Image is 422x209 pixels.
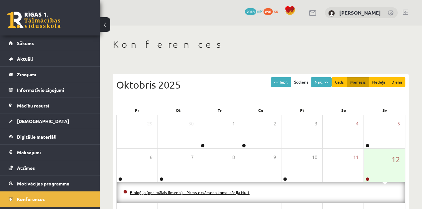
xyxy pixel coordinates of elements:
[397,120,400,127] span: 5
[158,105,199,115] div: Ot
[9,113,91,129] a: [DEMOGRAPHIC_DATA]
[9,82,91,98] a: Informatīvie ziņojumi
[339,9,381,16] a: [PERSON_NAME]
[17,103,49,108] span: Mācību resursi
[9,35,91,51] a: Sākums
[315,120,317,127] span: 3
[291,77,312,87] button: Šodiena
[353,154,359,161] span: 11
[116,77,405,92] div: Oktobris 2025
[191,154,194,161] span: 7
[274,8,278,14] span: xp
[311,77,332,87] button: Nāk. >>
[264,8,281,14] a: 890 xp
[245,8,263,14] a: 2018 mP
[391,154,400,165] span: 12
[17,118,69,124] span: [DEMOGRAPHIC_DATA]
[17,56,33,62] span: Aktuāli
[9,67,91,82] a: Ziņojumi
[332,77,347,87] button: Gads
[388,77,405,87] button: Diena
[323,105,364,115] div: Se
[347,77,369,87] button: Mēnesis
[9,176,91,191] a: Motivācijas programma
[7,12,60,28] a: Rīgas 1. Tālmācības vidusskola
[9,98,91,113] a: Mācību resursi
[264,8,273,15] span: 890
[245,8,256,15] span: 2018
[281,105,323,115] div: Pi
[9,51,91,66] a: Aktuāli
[150,154,153,161] span: 6
[147,120,153,127] span: 29
[188,120,194,127] span: 30
[17,196,45,202] span: Konferences
[9,191,91,207] a: Konferences
[356,120,359,127] span: 4
[240,105,281,115] div: Ce
[17,82,91,98] legend: Informatīvie ziņojumi
[271,77,291,87] button: << Iepr.
[17,134,56,140] span: Digitālie materiāli
[232,154,235,161] span: 8
[17,165,35,171] span: Atzīmes
[364,105,405,115] div: Sv
[17,145,91,160] legend: Maksājumi
[116,105,158,115] div: Pr
[130,190,250,195] a: Bioloģija (optimālais līmenis) - Pirms eksāmena konsultācija Nr. 1
[199,105,240,115] div: Tr
[312,154,317,161] span: 10
[369,77,388,87] button: Nedēļa
[328,10,335,17] img: Viktorija Bērziņa
[232,120,235,127] span: 1
[17,67,91,82] legend: Ziņojumi
[113,39,409,50] h1: Konferences
[17,180,69,186] span: Motivācijas programma
[257,8,263,14] span: mP
[9,160,91,175] a: Atzīmes
[273,120,276,127] span: 2
[9,145,91,160] a: Maksājumi
[273,154,276,161] span: 9
[17,40,34,46] span: Sākums
[9,129,91,144] a: Digitālie materiāli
